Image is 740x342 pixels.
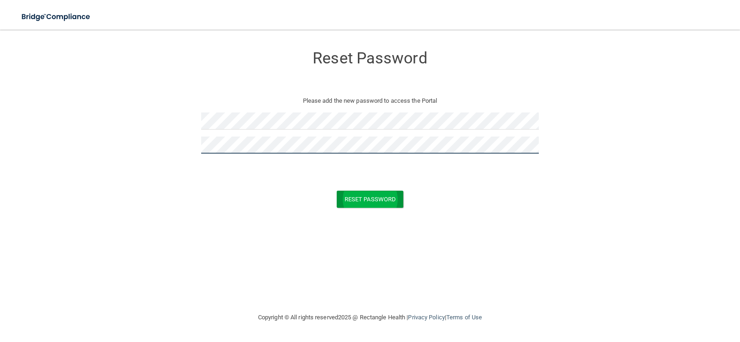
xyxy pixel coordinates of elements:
[201,303,539,332] div: Copyright © All rights reserved 2025 @ Rectangle Health | |
[14,7,99,26] img: bridge_compliance_login_screen.278c3ca4.svg
[201,50,539,67] h3: Reset Password
[446,314,482,321] a: Terms of Use
[580,277,729,314] iframe: Drift Widget Chat Controller
[408,314,444,321] a: Privacy Policy
[337,191,403,208] button: Reset Password
[208,95,532,106] p: Please add the new password to access the Portal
